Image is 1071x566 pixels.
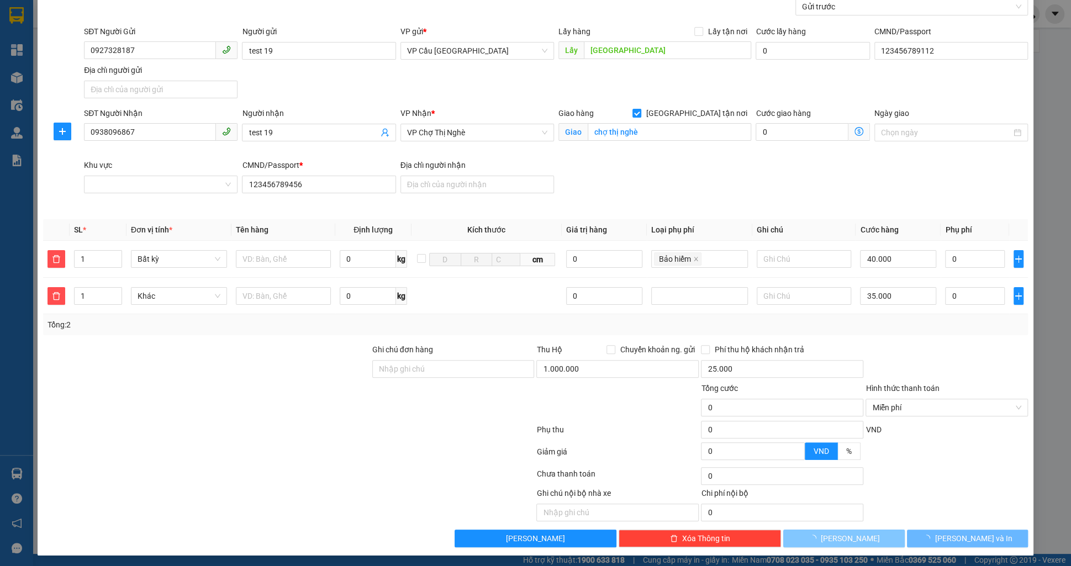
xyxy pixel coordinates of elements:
input: Ghi chú đơn hàng [372,360,535,378]
span: phone [222,127,231,136]
span: Giá trị hàng [566,225,607,234]
span: loading [809,535,821,542]
span: Kích thước [467,225,505,234]
input: Dọc đường [584,41,752,59]
div: Giảm giá [535,446,700,465]
div: Chưa thanh toán [535,468,700,487]
span: [PERSON_NAME] [821,532,880,544]
span: Giao hàng [558,109,594,118]
span: Chuyển khoản ng. gửi [615,343,699,356]
input: Cước lấy hàng [756,42,870,60]
span: Bảo hiểm [654,252,701,266]
span: kg [396,287,407,305]
span: Đơn vị tính [131,225,172,234]
span: close [693,256,699,263]
input: Giao tận nơi [588,123,752,141]
span: Phụ phí [945,225,972,234]
span: delete [48,255,65,263]
span: Lấy tận nơi [703,25,751,38]
button: plus [54,123,71,140]
div: Người gửi [242,25,395,38]
label: Cước giao hàng [756,109,810,118]
div: SĐT Người Nhận [84,107,238,119]
button: [PERSON_NAME] [783,530,904,547]
span: Lấy [558,41,584,59]
div: Khu vực [84,159,238,171]
span: delete [670,535,678,543]
input: D [429,253,461,266]
input: Ngày giao [881,126,1011,139]
input: Địa chỉ của người nhận [400,176,554,193]
input: Cước giao hàng [756,123,848,141]
span: Phí thu hộ khách nhận trả [710,343,808,356]
span: plus [1014,292,1023,300]
span: [PERSON_NAME] [506,532,565,544]
div: Địa chỉ người gửi [84,64,238,76]
div: SĐT Người Gửi [84,25,238,38]
span: cm [520,253,555,266]
span: Giao [558,123,588,141]
span: Khác [138,288,220,304]
span: Lấy hàng [558,27,590,36]
input: 0 [566,287,642,305]
span: kg [396,250,407,268]
input: 0 [566,250,642,268]
button: delete [48,250,65,268]
span: Tên hàng [236,225,268,234]
div: Người nhận [242,107,395,119]
span: VND [814,447,829,456]
div: Chi phí nội bộ [701,487,863,504]
span: % [846,447,852,456]
button: plus [1014,287,1023,305]
span: Thu Hộ [536,345,562,354]
label: Ngày giao [874,109,909,118]
span: VP Cầu Sài Gòn [407,43,547,59]
button: delete [48,287,65,305]
span: Cước hàng [860,225,898,234]
span: VP Chợ Thị Nghè [407,124,547,141]
span: [GEOGRAPHIC_DATA] tận nơi [641,107,751,119]
span: plus [1014,255,1023,263]
span: dollar-circle [854,127,863,136]
div: Ghi chú nội bộ nhà xe [536,487,699,504]
span: SL [74,225,83,234]
input: Địa chỉ của người gửi [84,81,238,98]
label: Hình thức thanh toán [866,384,939,393]
div: CMND/Passport [874,25,1028,38]
div: VP gửi [400,25,554,38]
span: loading [922,535,935,542]
input: VD: Bàn, Ghế [236,250,331,268]
label: Ghi chú đơn hàng [372,345,433,354]
input: Ghi Chú [757,287,851,305]
input: Ghi Chú [757,250,851,268]
button: deleteXóa Thông tin [619,530,781,547]
span: phone [222,45,231,54]
span: VP Nhận [400,109,431,118]
span: Bất kỳ [138,251,220,267]
th: Loại phụ phí [647,219,753,241]
input: VD: Bàn, Ghế [236,287,331,305]
button: [PERSON_NAME] và In [907,530,1028,547]
span: Tổng cước [701,384,737,393]
span: Định lượng [354,225,393,234]
span: Miễn phí [872,399,1021,416]
label: Cước lấy hàng [756,27,805,36]
div: Địa chỉ người nhận [400,159,554,171]
th: Ghi chú [752,219,856,241]
div: Tổng: 2 [48,319,414,331]
input: R [461,253,493,266]
span: Bảo hiểm [659,253,691,265]
button: plus [1014,250,1023,268]
span: user-add [381,128,389,137]
input: Nhập ghi chú [536,504,699,521]
input: C [492,253,520,266]
div: Phụ thu [535,424,700,443]
span: [PERSON_NAME] và In [935,532,1012,544]
span: Xóa Thông tin [682,532,730,544]
span: plus [54,127,71,136]
span: VND [866,425,881,434]
button: [PERSON_NAME] [455,530,617,547]
div: CMND/Passport [242,159,395,171]
span: delete [48,292,65,300]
